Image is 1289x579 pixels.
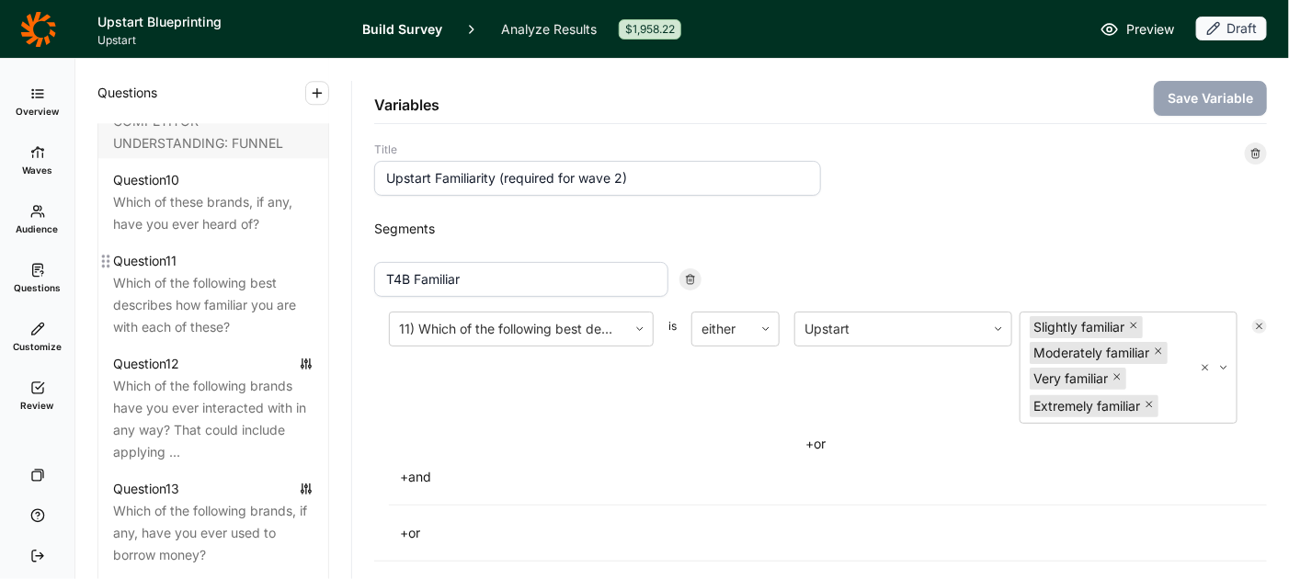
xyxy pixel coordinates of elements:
[113,478,179,500] div: Question 13
[1153,342,1168,364] div: Remove Moderately familiar
[98,474,328,570] a: Question13Which of the following brands, if any, have you ever used to borrow money?
[13,340,62,353] span: Customize
[22,164,52,176] span: Waves
[1154,81,1267,116] button: Save Variable
[17,222,59,235] span: Audience
[97,82,157,104] span: Questions
[1126,18,1174,40] span: Preview
[21,399,54,412] span: Review
[1252,319,1267,334] div: Remove
[98,349,328,467] a: Question12Which of the following brands have you ever interacted with in any way? That could incl...
[113,500,314,566] div: Which of the following brands, if any, have you ever used to borrow money?
[113,250,177,272] div: Question 11
[1101,18,1174,40] a: Preview
[1030,342,1153,364] div: Moderately familiar
[1030,395,1144,417] div: Extremely familiar
[14,281,61,294] span: Questions
[113,272,314,338] div: Which of the following best describes how familiar you are with each of these?
[389,464,442,490] button: +and
[1128,316,1143,338] div: Remove Slightly familiar
[1196,17,1267,40] div: Draft
[7,367,67,426] a: Review
[1112,368,1126,390] div: Remove Very familiar
[98,246,328,342] a: Question11Which of the following best describes how familiar you are with each of these?
[16,105,59,118] span: Overview
[619,19,681,40] div: $1,958.22
[7,308,67,367] a: Customize
[7,131,67,190] a: Waves
[374,94,439,116] h2: Variables
[1144,395,1158,417] div: Remove Extremely familiar
[113,169,179,191] div: Question 10
[679,268,702,290] div: Remove
[7,249,67,308] a: Questions
[98,165,328,239] a: Question10Which of these brands, if any, have you ever heard of?
[1030,316,1128,338] div: Slightly familiar
[389,520,431,546] button: +or
[1030,368,1112,390] div: Very familiar
[374,218,1267,240] h2: Segments
[1196,17,1267,42] button: Draft
[1245,142,1267,165] div: Delete
[97,33,340,48] span: Upstart
[113,375,314,463] div: Which of the following brands have you ever interacted with in any way? That could include applyi...
[113,191,314,235] div: Which of these brands, if any, have you ever heard of?
[7,73,67,131] a: Overview
[374,142,821,157] label: Title
[374,262,668,297] input: Segment title...
[794,431,837,457] button: +or
[7,190,67,249] a: Audience
[113,353,179,375] div: Question 12
[97,11,340,33] h1: Upstart Blueprinting
[668,319,677,457] span: is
